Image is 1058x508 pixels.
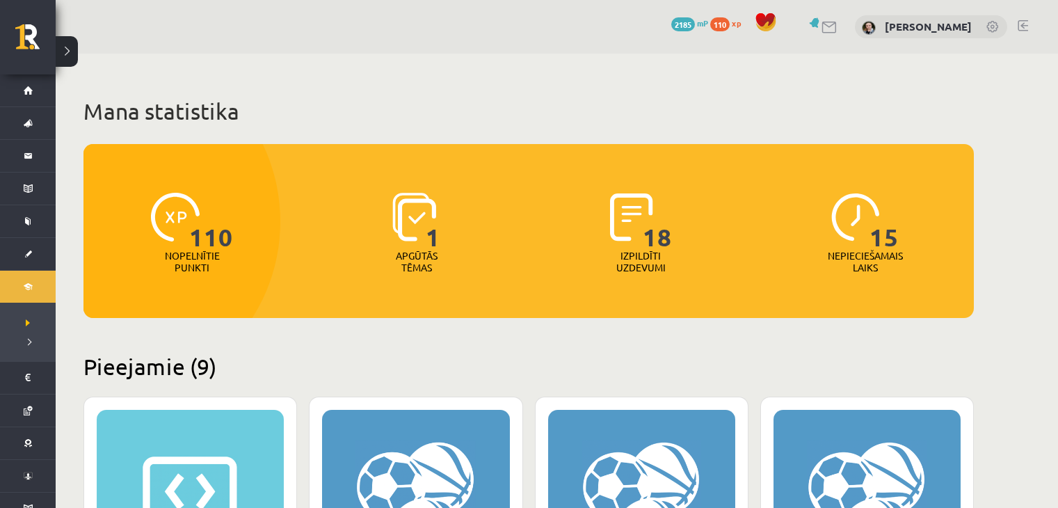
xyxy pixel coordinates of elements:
[710,17,730,31] span: 110
[710,17,748,29] a: 110 xp
[83,353,974,380] h2: Pieejamie (9)
[390,250,444,273] p: Apgūtās tēmas
[869,193,899,250] span: 15
[614,250,668,273] p: Izpildīti uzdevumi
[426,193,440,250] span: 1
[828,250,903,273] p: Nepieciešamais laiks
[671,17,695,31] span: 2185
[862,21,876,35] img: Dita Maija Kalniņa-Rainska
[392,193,436,241] img: icon-learned-topics-4a711ccc23c960034f471b6e78daf4a3bad4a20eaf4de84257b87e66633f6470.svg
[831,193,880,241] img: icon-clock-7be60019b62300814b6bd22b8e044499b485619524d84068768e800edab66f18.svg
[15,24,56,59] a: Rīgas 1. Tālmācības vidusskola
[189,193,233,250] span: 110
[885,19,972,33] a: [PERSON_NAME]
[643,193,672,250] span: 18
[610,193,653,241] img: icon-completed-tasks-ad58ae20a441b2904462921112bc710f1caf180af7a3daa7317a5a94f2d26646.svg
[697,17,708,29] span: mP
[83,97,974,125] h1: Mana statistika
[732,17,741,29] span: xp
[671,17,708,29] a: 2185 mP
[151,193,200,241] img: icon-xp-0682a9bc20223a9ccc6f5883a126b849a74cddfe5390d2b41b4391c66f2066e7.svg
[165,250,220,273] p: Nopelnītie punkti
